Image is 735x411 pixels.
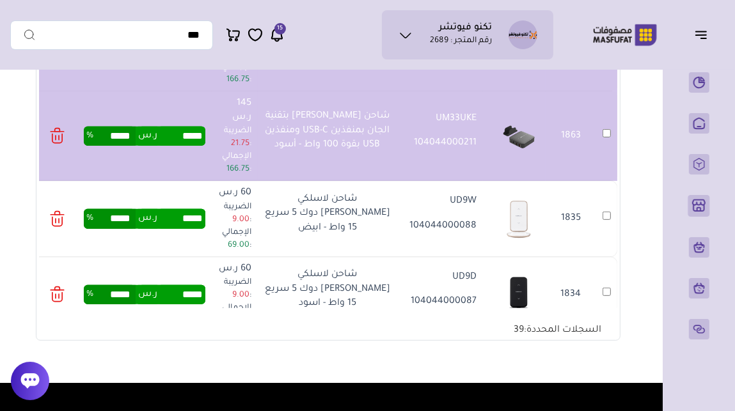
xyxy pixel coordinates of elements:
p: 104044000211 [404,136,477,150]
p: 104044000087 [404,295,477,309]
p: شاحن [PERSON_NAME] بتقنية الجان بمنفذين USB-C ومنفذين USB بقوة 100 واط - أسود [264,109,391,152]
p: الضريبة : [218,276,251,302]
span: ر.س [138,285,157,304]
span: 39 [514,325,524,336]
td: 1834 [546,257,596,332]
img: 2024-05-20-664b4eefdf101.png [498,199,539,240]
span: 69.00 [228,241,249,250]
img: 2024-05-18-6648cd806edc2.png [498,116,539,157]
span: ر.س [138,209,157,228]
span: 15 [277,23,283,35]
p: الإجمالي : [218,61,251,86]
p: الإجمالي : [218,150,251,176]
span: ر.س [138,127,157,146]
p: UD9W [404,194,477,208]
p: شاحن لاسلكي [PERSON_NAME] دوك 5 سريع 15 واط - اسود [264,268,391,311]
p: UD9D [404,270,477,284]
h1: تكنو فيوتشر [439,22,492,35]
span: 166.75 [226,165,249,174]
td: 1835 [546,181,596,256]
img: 2024-05-20-664b4e7639bd2.png [498,274,539,315]
img: Logo [584,22,666,47]
p: شاحن لاسلكي [PERSON_NAME] دوك 5 سريع 15 واط - ابيض [264,192,391,235]
span: % [86,285,93,304]
p: الإجمالي : [218,302,251,327]
p: الضريبة : [218,201,251,226]
td: 1863 [546,91,596,182]
p: 145 ر.س [218,97,251,125]
p: UM33UKE [404,112,477,126]
span: 9.00 [232,291,249,300]
p: 60 ر.س [218,262,251,276]
span: 9.00 [232,215,249,224]
span: 166.75 [226,75,249,84]
span: % [86,209,93,228]
div: السجلات المحددة: [498,316,617,337]
p: الإجمالي : [218,226,251,252]
img: تكنو فيوتشر [509,20,537,49]
p: 60 ر.س [218,186,251,200]
p: 104044000088 [404,219,477,233]
a: 15 [269,27,285,43]
p: رقم المتجر : 2689 [430,35,492,48]
span: % [86,127,93,146]
p: الضريبة : [218,125,251,150]
span: 21.75 [231,139,249,148]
